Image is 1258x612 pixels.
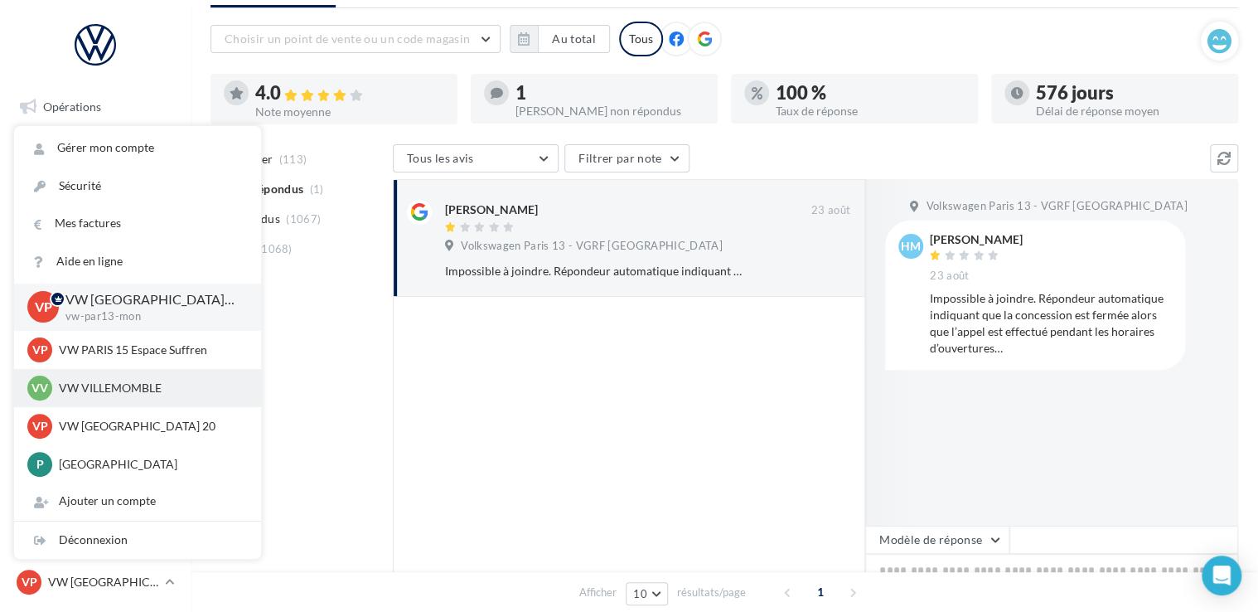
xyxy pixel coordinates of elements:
div: Taux de réponse [776,105,965,117]
div: 100 % [776,84,965,102]
span: résultats/page [677,585,746,600]
span: VP [35,298,52,317]
p: [GEOGRAPHIC_DATA] [59,456,241,473]
div: 1 [515,84,704,102]
button: Modèle de réponse [865,526,1009,554]
div: [PERSON_NAME] [930,234,1023,245]
p: VW [GEOGRAPHIC_DATA] 13 [48,574,158,590]
div: Déconnexion [14,522,261,559]
a: Boîte de réception99+ [10,131,181,167]
span: Opérations [43,100,101,114]
span: Volkswagen Paris 13 - VGRF [GEOGRAPHIC_DATA] [926,199,1187,214]
span: Afficher [579,585,617,600]
button: Au total [510,25,610,53]
button: Choisir un point de vente ou un code magasin [210,25,501,53]
a: Gérer mon compte [14,129,261,167]
a: Visibilité en ligne [10,173,181,208]
a: Mes factures [14,205,261,242]
a: PLV et print personnalisable [10,380,181,429]
a: Contacts [10,256,181,291]
p: VW PARIS 15 Espace Suffren [59,342,241,358]
button: Au total [538,25,610,53]
a: Opérations [10,90,181,124]
span: 10 [633,587,647,600]
span: VP [22,574,37,590]
span: HM [901,238,921,255]
div: Open Intercom Messenger [1202,556,1241,595]
a: Médiathèque [10,297,181,332]
div: Impossible à joindre. Répondeur automatique indiquant que la concession est fermée alors que l’ap... [445,263,743,279]
div: [PERSON_NAME] [445,202,538,218]
a: Campagnes DataOnDemand [10,435,181,483]
a: Sécurité [14,168,261,205]
p: vw-par13-mon [65,309,235,324]
span: (113) [279,153,307,166]
span: (1068) [258,242,293,255]
div: Tous [619,22,663,56]
button: Tous les avis [393,144,559,172]
div: [PERSON_NAME] non répondus [515,105,704,117]
button: Filtrer par note [564,144,689,172]
span: VP [32,418,48,435]
p: VW [GEOGRAPHIC_DATA] 13 [65,290,235,309]
p: VW [GEOGRAPHIC_DATA] 20 [59,418,241,435]
span: Volkswagen Paris 13 - VGRF [GEOGRAPHIC_DATA] [461,239,722,254]
div: Ajouter un compte [14,483,261,520]
a: VP VW [GEOGRAPHIC_DATA] 13 [13,566,177,598]
div: Impossible à joindre. Répondeur automatique indiquant que la concession est fermée alors que l’ap... [930,290,1172,357]
div: Note moyenne [255,106,444,118]
div: Délai de réponse moyen [1036,105,1225,117]
div: 576 jours [1036,84,1225,102]
div: 4.0 [255,84,444,103]
span: 23 août [811,203,850,218]
span: VV [31,380,48,396]
a: Calendrier [10,338,181,373]
span: Choisir un point de vente ou un code magasin [225,32,470,46]
a: Campagnes [10,215,181,250]
span: Tous les avis [407,151,474,165]
span: (1067) [286,212,321,226]
span: VP [32,342,48,358]
a: Aide en ligne [14,243,261,280]
button: 10 [626,582,668,605]
p: VW VILLEMOMBLE [59,380,241,396]
span: P [36,456,44,473]
span: 1 [807,579,834,605]
span: 23 août [930,269,969,284]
